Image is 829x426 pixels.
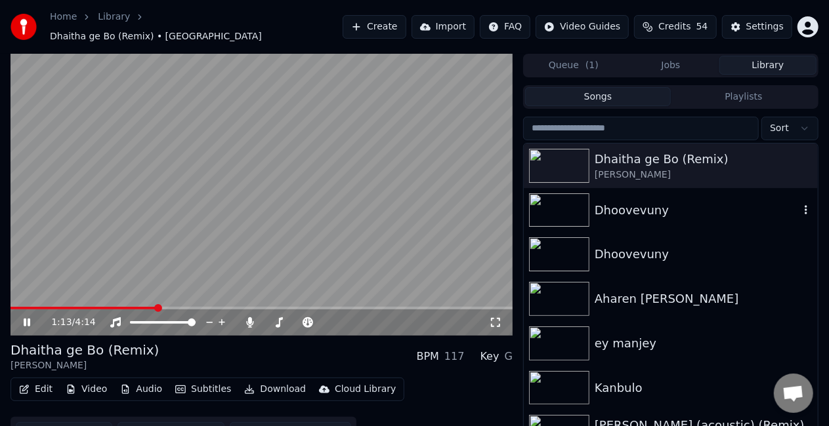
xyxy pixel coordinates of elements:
button: Credits54 [634,15,716,39]
nav: breadcrumb [50,10,343,43]
a: Home [50,10,77,24]
div: [PERSON_NAME] [595,168,813,182]
div: Cloud Library [335,383,396,396]
div: Dhaitha ge Bo (Remix) [11,341,159,359]
div: Key [480,349,500,364]
button: Subtitles [170,380,236,398]
span: Credits [658,20,691,33]
div: Open chat [774,374,813,413]
button: FAQ [480,15,530,39]
span: ( 1 ) [585,59,599,72]
button: Import [412,15,475,39]
div: Dhaitha ge Bo (Remix) [595,150,813,168]
div: G [505,349,513,364]
button: Queue [525,56,622,75]
button: Download [239,380,311,398]
span: Dhaitha ge Bo (Remix) • [GEOGRAPHIC_DATA] [50,30,262,43]
button: Jobs [622,56,719,75]
button: Settings [722,15,792,39]
span: Sort [770,122,789,135]
button: Songs [525,87,671,106]
button: Create [343,15,406,39]
div: [PERSON_NAME] [11,359,159,372]
button: Video Guides [536,15,629,39]
img: youka [11,14,37,40]
div: / [51,316,83,329]
button: Audio [115,380,167,398]
div: ey manjey [595,334,813,353]
span: 54 [696,20,708,33]
button: Playlists [671,87,817,106]
div: Dhoovevuny [595,245,813,263]
span: 1:13 [51,316,72,329]
button: Library [719,56,817,75]
div: Aharen [PERSON_NAME] [595,290,813,308]
div: Settings [746,20,784,33]
div: Kanbulo [595,379,813,397]
div: BPM [417,349,439,364]
button: Edit [14,380,58,398]
div: 117 [444,349,465,364]
div: Dhoovevuny [595,201,799,220]
a: Library [98,10,130,24]
button: Video [60,380,112,398]
span: 4:14 [75,316,95,329]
